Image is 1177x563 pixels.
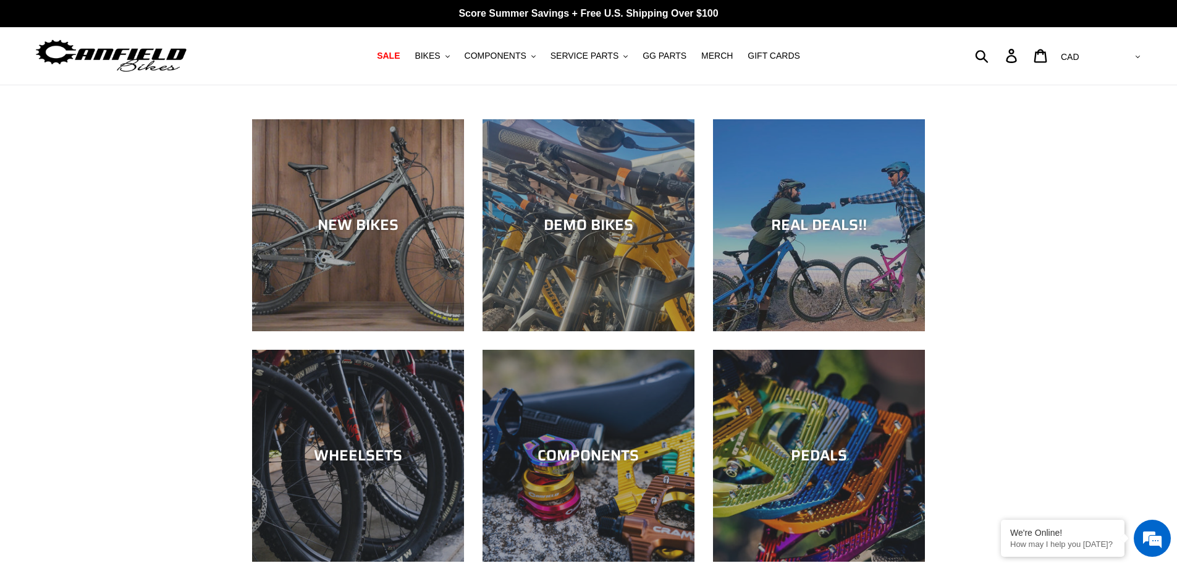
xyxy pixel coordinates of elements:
[458,48,542,64] button: COMPONENTS
[551,51,618,61] span: SERVICE PARTS
[643,51,686,61] span: GG PARTS
[713,447,925,465] div: PEDALS
[371,48,406,64] a: SALE
[252,119,464,331] a: NEW BIKES
[483,119,694,331] a: DEMO BIKES
[713,216,925,234] div: REAL DEALS!!
[713,119,925,331] a: REAL DEALS!!
[252,350,464,562] a: WHEELSETS
[483,350,694,562] a: COMPONENTS
[415,51,440,61] span: BIKES
[377,51,400,61] span: SALE
[465,51,526,61] span: COMPONENTS
[1010,540,1115,549] p: How may I help you today?
[483,216,694,234] div: DEMO BIKES
[1010,528,1115,538] div: We're Online!
[695,48,739,64] a: MERCH
[252,447,464,465] div: WHEELSETS
[982,42,1013,69] input: Search
[741,48,806,64] a: GIFT CARDS
[408,48,455,64] button: BIKES
[483,447,694,465] div: COMPONENTS
[748,51,800,61] span: GIFT CARDS
[713,350,925,562] a: PEDALS
[544,48,634,64] button: SERVICE PARTS
[252,216,464,234] div: NEW BIKES
[636,48,693,64] a: GG PARTS
[701,51,733,61] span: MERCH
[34,36,188,75] img: Canfield Bikes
